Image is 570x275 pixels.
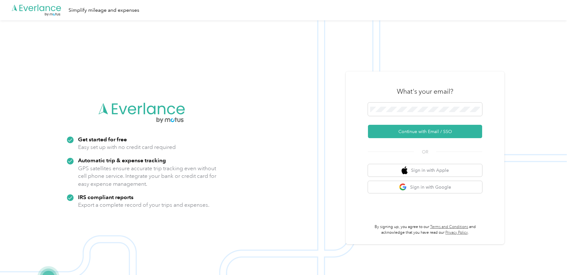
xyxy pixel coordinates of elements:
[368,125,482,138] button: Continue with Email / SSO
[368,181,482,193] button: google logoSign in with Google
[414,149,436,155] span: OR
[397,87,453,96] h3: What's your email?
[78,201,209,209] p: Export a complete record of your trips and expenses.
[445,230,468,235] a: Privacy Policy
[534,239,570,275] iframe: Everlance-gr Chat Button Frame
[368,224,482,235] p: By signing up, you agree to our and acknowledge that you have read our .
[69,6,139,14] div: Simplify mileage and expenses
[368,164,482,177] button: apple logoSign in with Apple
[399,183,407,191] img: google logo
[78,143,176,151] p: Easy set up with no credit card required
[402,166,408,174] img: apple logo
[78,136,127,143] strong: Get started for free
[78,194,134,200] strong: IRS compliant reports
[78,164,217,188] p: GPS satellites ensure accurate trip tracking even without cell phone service. Integrate your bank...
[430,225,468,229] a: Terms and Conditions
[78,157,166,164] strong: Automatic trip & expense tracking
